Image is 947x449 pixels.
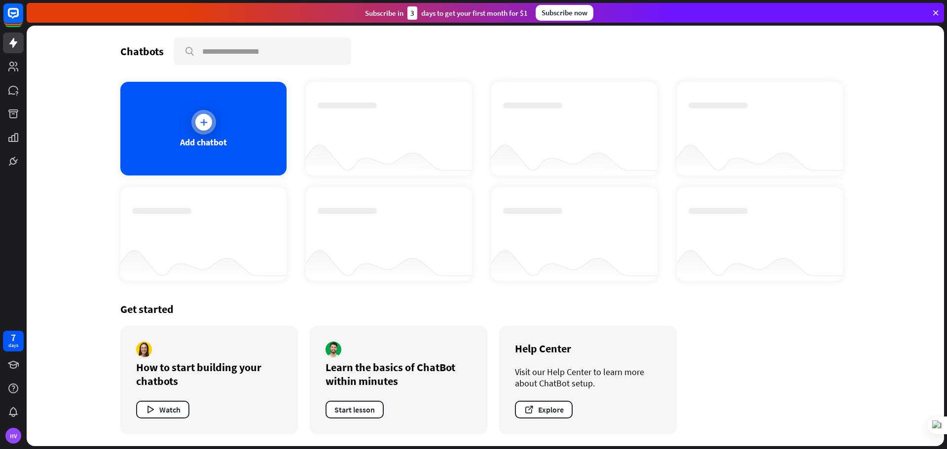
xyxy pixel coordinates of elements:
div: Help Center [515,342,661,355]
img: author [326,342,341,357]
div: 3 [407,6,417,20]
button: Explore [515,401,573,418]
div: Subscribe now [536,5,593,21]
button: Start lesson [326,401,384,418]
div: Get started [120,302,850,316]
div: 7 [11,333,16,342]
img: author [136,342,152,357]
div: Learn the basics of ChatBot within minutes [326,360,472,388]
div: Chatbots [120,44,164,58]
div: Subscribe in days to get your first month for $1 [365,6,528,20]
div: Visit our Help Center to learn more about ChatBot setup. [515,366,661,389]
div: How to start building your chatbots [136,360,282,388]
div: days [8,342,18,349]
a: 7 days [3,331,24,351]
div: Add chatbot [180,137,227,148]
button: Watch [136,401,189,418]
div: HV [5,428,21,444]
button: Open LiveChat chat widget [8,4,37,34]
